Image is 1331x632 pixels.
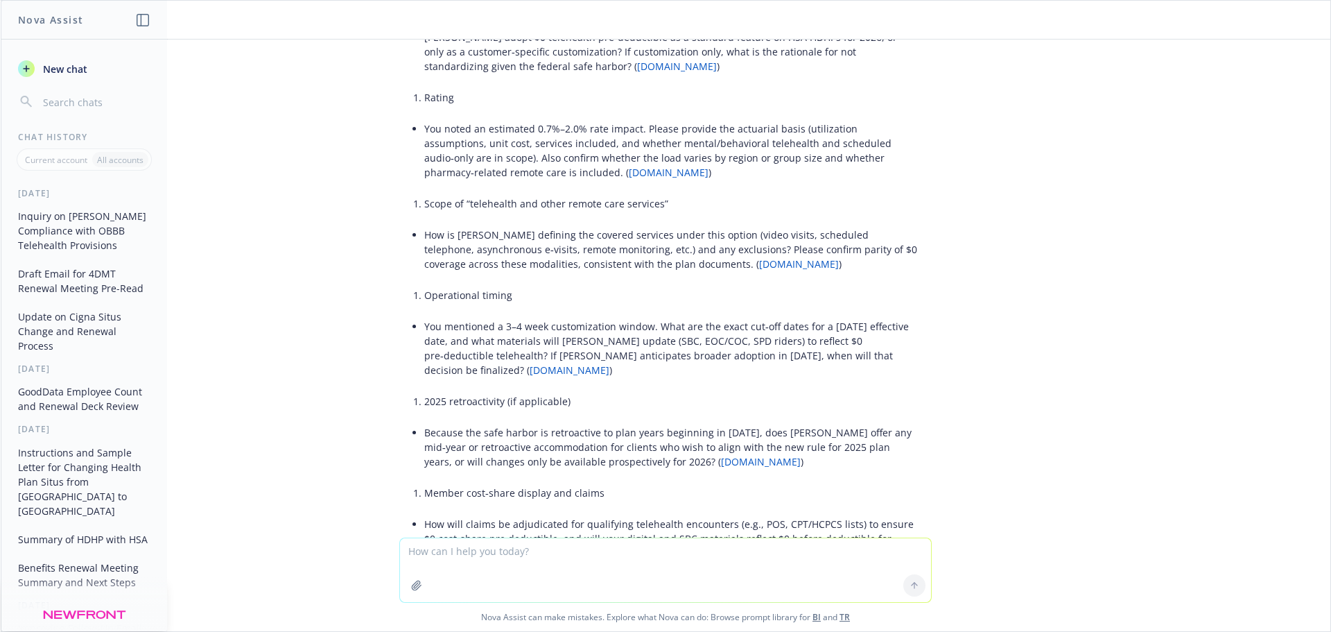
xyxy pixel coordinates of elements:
a: BI [812,611,821,623]
button: Benefits Renewal Meeting Summary and Next Steps [12,556,156,594]
div: Chat History [1,131,167,143]
p: All accounts [97,154,143,166]
li: 2025 retroactivity (if applicable) [424,391,918,411]
a: TR [840,611,850,623]
button: Inquiry on [PERSON_NAME] Compliance with OBBB Telehealth Provisions [12,205,156,257]
button: GoodData Employee Count and Renewal Deck Review [12,380,156,418]
a: [DOMAIN_NAME] [759,257,839,271]
button: Instructions and Sample Letter for Changing Health Plan Situs from [GEOGRAPHIC_DATA] to [GEOGRAPH... [12,441,156,522]
button: New chat [12,56,156,81]
a: [DOMAIN_NAME] [637,60,717,73]
li: Scope of “telehealth and other remote care services” [424,194,918,214]
li: Rating [424,87,918,108]
a: [DOMAIN_NAME] [530,364,609,377]
button: Draft Email for 4DMT Renewal Meeting Pre-Read [12,262,156,300]
input: Search chats [40,92,150,112]
h1: Nova Assist [18,12,83,27]
span: Nova Assist can make mistakes. Explore what Nova can do: Browse prompt library for and [6,603,1325,631]
span: New chat [40,62,87,76]
div: [DATE] [1,423,167,435]
a: [DOMAIN_NAME] [629,166,708,179]
li: Because the safe harbor is retroactive to plan years beginning in [DATE], does [PERSON_NAME] offe... [424,422,918,472]
li: [PERSON_NAME] adopt $0 telehealth pre‑deductible as a standard feature on HSA‑HDHPs for 2026, or ... [424,27,918,76]
div: [DATE] [1,187,167,199]
p: Current account [25,154,87,166]
li: How is [PERSON_NAME] defining the covered services under this option (video visits, scheduled tel... [424,225,918,274]
div: [DATE] [1,363,167,375]
button: Summary of HDHP with HSA [12,528,156,551]
li: You mentioned a 3–4 week customization window. What are the exact cut‑off dates for a [DATE] effe... [424,316,918,380]
li: Member cost‑share display and claims [424,483,918,503]
div: [DATE] [1,599,167,611]
li: You noted an estimated 0.7%–2.0% rate impact. Please provide the actuarial basis (utilization ass... [424,119,918,182]
li: How will claims be adjudicated for qualifying telehealth encounters (e.g., POS, CPT/HCPCS lists) ... [424,514,918,563]
li: Operational timing [424,285,918,305]
a: [DOMAIN_NAME] [721,455,801,468]
button: Update on Cigna Situs Change and Renewal Process [12,305,156,357]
